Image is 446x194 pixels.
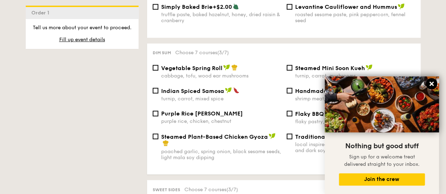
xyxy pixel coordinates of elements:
input: Indian Spiced Samosaturnip, carrot, mixed spice [153,88,158,93]
input: Handmade [PERSON_NAME]+$1.00shrimp meat, turnip [287,88,292,93]
input: Steamed Mini Soon Kuehturnip, carrot, mushrooms [287,65,292,70]
span: Simply Baked Brie [161,4,213,10]
span: Choose 7 courses [175,50,229,56]
div: turnip, carrot, mixed spice [161,95,281,101]
div: truffle paste, baked hazelnut, honey, dried raisin & cranberry [161,12,281,24]
span: Handmade [PERSON_NAME] [295,87,377,94]
img: icon-chef-hat.a58ddaea.svg [163,140,169,146]
div: flaky pastry, BBQ sauce, five spice powder [295,118,415,124]
input: Purple Rice [PERSON_NAME]purple rice, chicken, chestnut [153,111,158,116]
button: Close [426,78,437,89]
div: purple rice, chicken, chestnut [161,118,281,124]
img: icon-vegan.f8ff3823.svg [398,3,405,10]
img: DSC07876-Edit02-Large.jpeg [325,76,439,132]
span: Steamed Plant-Based Chicken Gyoza [161,133,268,140]
input: Traditional Black Carrot Cake+$1.00local inspired black carrot cake, superior light and dark soy ... [287,133,292,139]
button: Join the crew [339,173,425,186]
span: Sign up for a welcome treat delivered straight to your inbox. [344,154,420,167]
img: icon-spicy.37a8142b.svg [233,87,239,93]
span: (3/7) [217,50,229,56]
span: (3/7) [226,186,238,192]
span: Choose 7 courses [184,186,238,192]
img: icon-vegan.f8ff3823.svg [366,64,373,70]
input: Flaky BBQ Chicken Puff+$1.00flaky pastry, BBQ sauce, five spice powder [287,111,292,116]
img: icon-vegan.f8ff3823.svg [223,64,230,70]
span: Dim sum [153,50,171,55]
img: icon-chef-hat.a58ddaea.svg [231,64,238,70]
input: Levantine Cauliflower and Hummusroasted sesame paste, pink peppercorn, fennel seed [287,4,292,10]
div: turnip, carrot, mushrooms [295,73,415,79]
p: Tell us more about your event to proceed. [31,24,133,31]
span: Fill up event details [59,37,105,43]
span: Flaky BBQ Chicken Puff [295,110,362,117]
img: icon-vegan.f8ff3823.svg [225,87,232,93]
div: roasted sesame paste, pink peppercorn, fennel seed [295,12,415,24]
span: Levantine Cauliflower and Hummus [295,4,397,10]
input: Simply Baked Brie+$2.00truffle paste, baked hazelnut, honey, dried raisin & cranberry [153,4,158,10]
span: Vegetable Spring Roll [161,64,222,71]
div: cabbage, tofu, wood ear mushrooms [161,73,281,79]
input: Steamed Plant-Based Chicken Gyozapoached garlic, spring onion, black sesame seeds, light mala soy... [153,133,158,139]
span: Order 1 [31,10,52,16]
span: +$2.00 [213,4,232,10]
img: icon-vegetarian.fe4039eb.svg [233,3,239,10]
span: Purple Rice [PERSON_NAME] [161,110,243,117]
span: Sweet sides [153,187,180,192]
span: Indian Spiced Samosa [161,87,224,94]
img: icon-vegan.f8ff3823.svg [269,133,276,139]
input: Vegetable Spring Rollcabbage, tofu, wood ear mushrooms [153,65,158,70]
div: shrimp meat, turnip [295,95,415,101]
span: Steamed Mini Soon Kueh [295,64,365,71]
div: local inspired black carrot cake, superior light and dark soy sauce, free range egg [295,141,415,153]
span: Traditional Black Carrot Cake [295,133,381,140]
span: Nothing but good stuff [345,142,418,150]
div: poached garlic, spring onion, black sesame seeds, light mala soy dipping [161,148,281,160]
